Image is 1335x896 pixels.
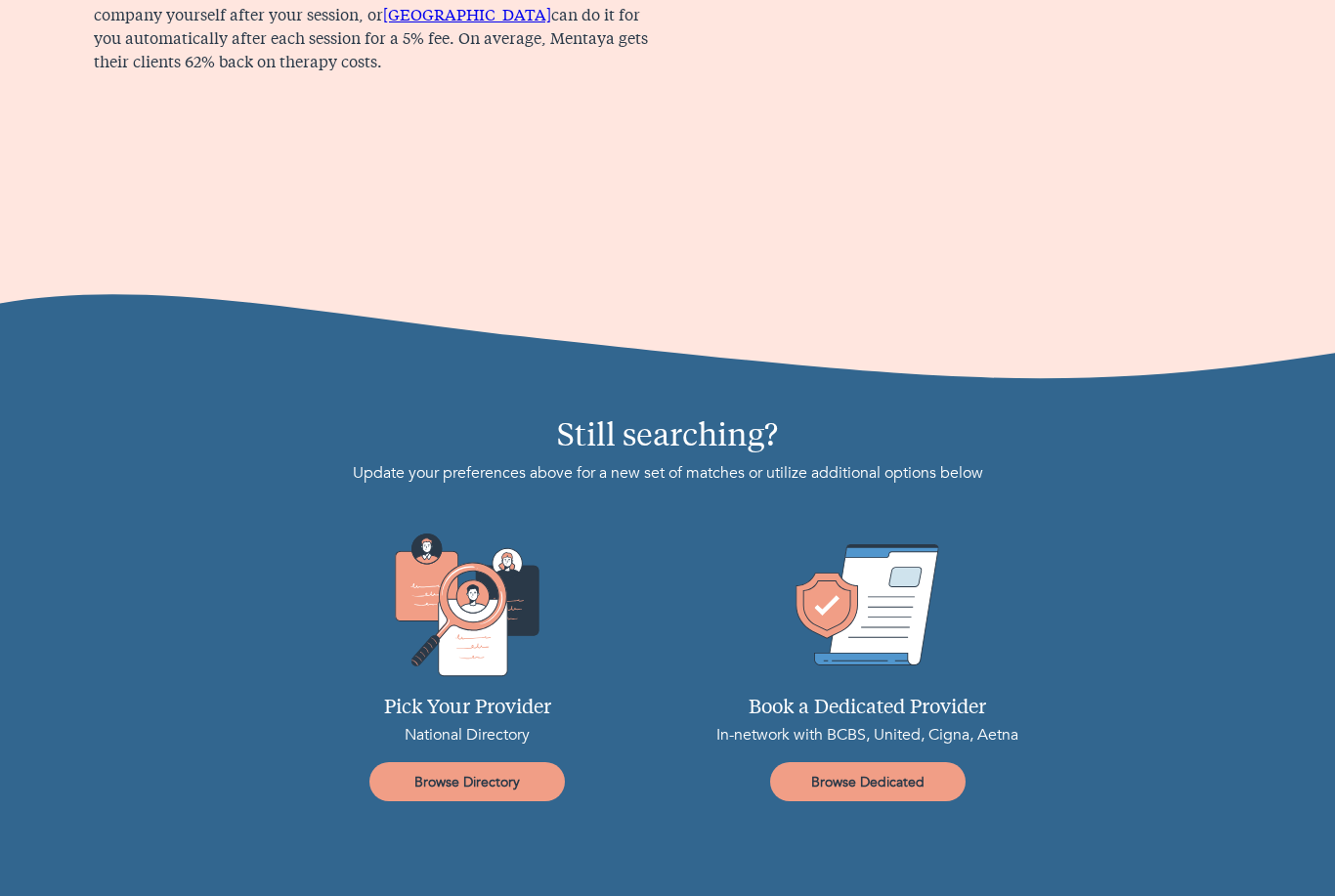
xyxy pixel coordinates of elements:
a: [GEOGRAPHIC_DATA] [383,9,551,24]
p: Still searching? [188,414,1147,461]
p: Book a Dedicated Provider [667,694,1067,723]
span: Browse Dedicated [778,773,958,791]
p: National Directory [268,723,667,747]
a: Browse Dedicated [770,762,966,801]
p: In-network with BCBS, United, Cigna, Aetna [667,723,1067,747]
img: Dedicated [667,532,1067,678]
a: Browse Directory [369,762,565,801]
span: Browse Directory [377,773,557,791]
p: Update your preferences above for a new set of matches or utilize additional options below [188,461,1147,485]
img: Pick your matches [268,532,667,678]
p: Pick Your Provider [268,694,667,723]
